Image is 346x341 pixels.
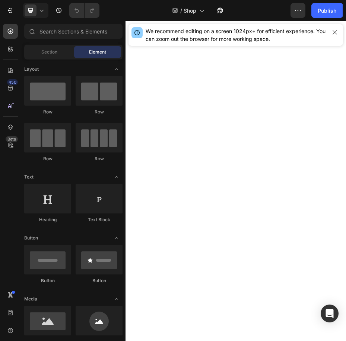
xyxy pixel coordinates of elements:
[76,216,123,223] div: Text Block
[89,49,106,55] span: Element
[318,7,336,15] div: Publish
[24,216,71,223] div: Heading
[111,232,123,244] span: Toggle open
[76,109,123,115] div: Row
[24,109,71,115] div: Row
[24,296,37,302] span: Media
[24,155,71,162] div: Row
[180,7,182,15] span: /
[321,305,339,322] div: Open Intercom Messenger
[111,63,123,75] span: Toggle open
[184,7,196,15] span: Shop
[24,277,71,284] div: Button
[41,49,57,55] span: Section
[111,171,123,183] span: Toggle open
[146,27,327,43] div: We recommend editing on a screen 1024px+ for efficient experience. You can zoom out the browser f...
[24,235,38,241] span: Button
[24,66,39,73] span: Layout
[111,293,123,305] span: Toggle open
[76,277,123,284] div: Button
[24,174,34,180] span: Text
[6,136,18,142] div: Beta
[76,155,123,162] div: Row
[69,3,99,18] div: Undo/Redo
[24,24,123,39] input: Search Sections & Elements
[311,3,343,18] button: Publish
[7,79,18,85] div: 450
